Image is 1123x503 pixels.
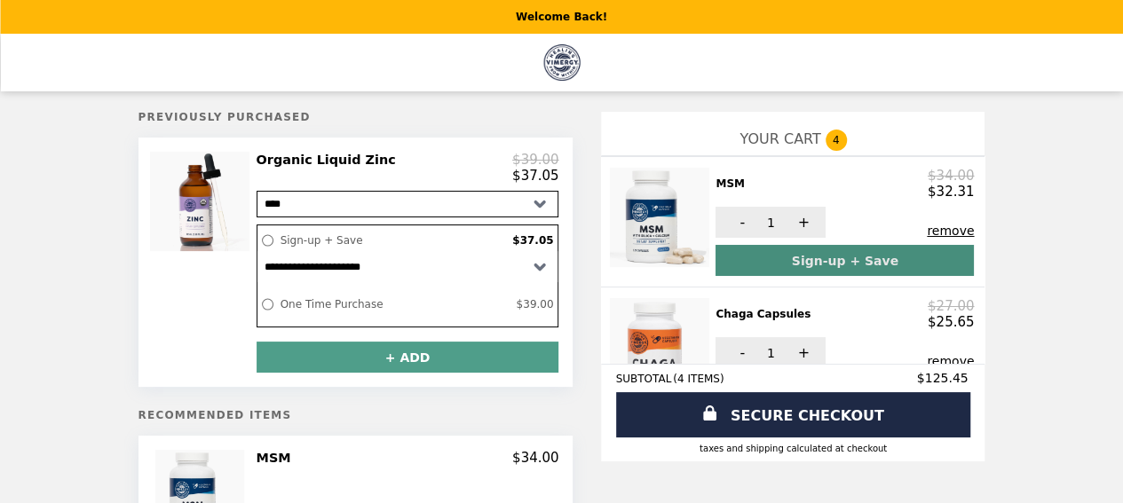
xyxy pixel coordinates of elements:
[767,216,775,230] span: 1
[543,44,580,81] img: Brand Logo
[512,152,559,168] p: $39.00
[615,444,970,453] div: Taxes and Shipping calculated at checkout
[512,168,559,184] p: $37.05
[616,392,970,437] a: SECURE CHECKOUT
[928,184,975,200] p: $32.31
[512,450,559,466] p: $34.00
[928,168,975,184] p: $34.00
[257,152,403,168] h2: Organic Liquid Zinc
[511,294,558,315] label: $39.00
[615,373,673,385] span: SUBTOTAL
[150,152,254,251] img: Organic Liquid Zinc
[739,130,820,147] span: YOUR CART
[516,11,607,23] p: Welcome Back!
[777,337,826,368] button: +
[716,245,974,276] button: Sign-up + Save
[917,371,971,385] span: $125.45
[777,207,826,238] button: +
[928,298,975,314] p: $27.00
[257,342,559,373] button: + ADD
[257,251,558,282] select: Select a subscription option
[928,314,975,330] p: $25.65
[767,346,775,360] span: 1
[716,306,818,322] h2: Chaga Capsules
[673,373,724,385] span: ( 4 ITEMS )
[138,409,573,421] h5: Recommended Items
[716,207,764,238] button: -
[610,298,714,397] img: Chaga Capsules
[927,354,974,368] button: remove
[276,294,512,315] label: One Time Purchase
[610,168,714,267] img: MSM
[927,224,974,238] button: remove
[257,450,298,466] h2: MSM
[826,130,847,151] span: 4
[138,111,573,123] h5: Previously Purchased
[508,230,558,251] label: $37.05
[716,176,752,192] h2: MSM
[276,230,509,251] label: Sign-up + Save
[257,191,559,217] select: Select a product variant
[716,337,764,368] button: -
